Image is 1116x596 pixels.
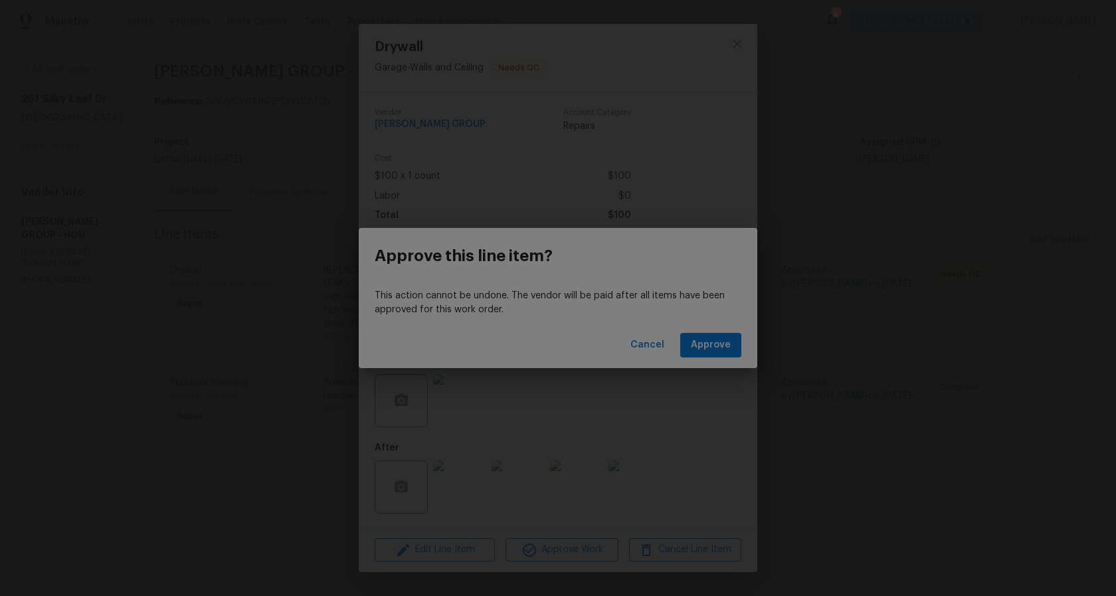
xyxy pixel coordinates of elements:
h3: Approve this line item? [375,247,553,265]
span: Approve [691,337,731,353]
button: Approve [680,333,741,357]
p: This action cannot be undone. The vendor will be paid after all items have been approved for this... [375,289,741,317]
span: Cancel [630,337,664,353]
button: Cancel [625,333,670,357]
